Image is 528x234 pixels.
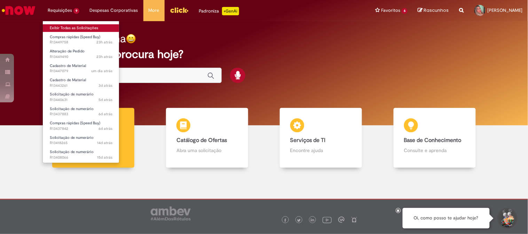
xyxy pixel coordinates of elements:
[43,119,119,132] a: Aberto R13437842 : Compras rápidas (Speed Buy)
[52,48,475,60] h2: O que você procura hoje?
[402,8,408,14] span: 6
[497,208,518,229] button: Iniciar Conversa de Suporte
[50,155,112,160] span: R13408066
[404,147,465,154] p: Consulte e aprenda
[222,7,239,15] p: +GenAi
[98,97,112,102] span: 5d atrás
[176,137,227,144] b: Catálogo de Ofertas
[43,105,119,118] a: Aberto R13437883 : Solicitação de numerário
[50,97,112,103] span: R13440631
[98,97,112,102] time: 22/08/2025 15:56:54
[50,54,112,60] span: R13449490
[50,68,112,74] span: R13447079
[338,217,345,223] img: logo_footer_workplace.png
[290,147,352,154] p: Encontre ajuda
[351,217,357,223] img: logo_footer_naosei.png
[50,63,86,68] span: Cadastro de Material
[98,83,112,88] span: 3d atrás
[98,83,112,88] time: 25/08/2025 10:08:22
[290,137,326,144] b: Serviços de TI
[97,140,112,145] time: 14/08/2025 15:36:38
[403,208,490,228] div: Oi, como posso te ajudar hoje?
[50,40,112,45] span: R13449758
[98,126,112,131] time: 21/08/2025 17:35:41
[48,7,72,14] span: Requisições
[323,215,332,224] img: logo_footer_youtube.png
[43,76,119,89] a: Aberto R13443261 : Cadastro de Material
[404,137,462,144] b: Base de Conhecimento
[90,7,138,14] span: Despesas Corporativas
[50,49,85,54] span: Alteração de Pedido
[43,91,119,103] a: Aberto R13440631 : Solicitação de numerário
[176,147,238,154] p: Abra uma solicitação
[50,34,100,40] span: Compras rápidas (Speed Buy)
[50,83,112,89] span: R13443261
[199,7,239,15] div: Padroniza
[378,108,491,168] a: Base de Conhecimento Consulte e aprenda
[1,3,37,17] img: ServiceNow
[96,54,112,59] span: 23h atrás
[96,40,112,45] span: 23h atrás
[50,106,94,111] span: Solicitação de numerário
[37,108,150,168] a: Tirar dúvidas Tirar dúvidas com Lupi Assist e Gen Ai
[43,62,119,75] a: Aberto R13447079 : Cadastro de Material
[149,7,159,14] span: More
[97,155,112,160] span: 15d atrás
[50,126,112,132] span: R13437842
[126,34,136,44] img: happy-face.png
[381,7,400,14] span: Favoritos
[284,219,287,222] img: logo_footer_facebook.png
[151,207,191,220] img: logo_footer_ambev_rotulo_gray.png
[43,134,119,147] a: Aberto R13418265 : Solicitação de numerário
[91,68,112,74] span: um dia atrás
[98,111,112,117] time: 21/08/2025 17:43:44
[98,111,112,117] span: 6d atrás
[98,126,112,131] span: 6d atrás
[96,54,112,59] time: 26/08/2025 16:25:04
[42,21,119,163] ul: Requisições
[50,111,112,117] span: R13437883
[97,140,112,145] span: 14d atrás
[96,40,112,45] time: 26/08/2025 16:57:11
[91,68,112,74] time: 26/08/2025 09:43:36
[264,108,378,168] a: Serviços de TI Encontre ajuda
[488,7,523,13] span: [PERSON_NAME]
[43,148,119,161] a: Aberto R13408066 : Solicitação de numerário
[50,92,94,97] span: Solicitação de numerário
[150,108,264,168] a: Catálogo de Ofertas Abra uma solicitação
[418,7,449,14] a: Rascunhos
[97,155,112,160] time: 13/08/2025 10:16:55
[170,5,189,15] img: click_logo_yellow_360x200.png
[73,8,79,14] span: 9
[43,33,119,46] a: Aberto R13449758 : Compras rápidas (Speed Buy)
[50,140,112,146] span: R13418265
[50,77,86,83] span: Cadastro de Material
[43,24,119,32] a: Exibir Todas as Solicitações
[43,48,119,60] a: Aberto R13449490 : Alteração de Pedido
[50,149,94,154] span: Solicitação de numerário
[297,219,301,222] img: logo_footer_twitter.png
[311,218,314,223] img: logo_footer_linkedin.png
[424,7,449,14] span: Rascunhos
[50,120,100,126] span: Compras rápidas (Speed Buy)
[50,135,94,140] span: Solicitação de numerário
